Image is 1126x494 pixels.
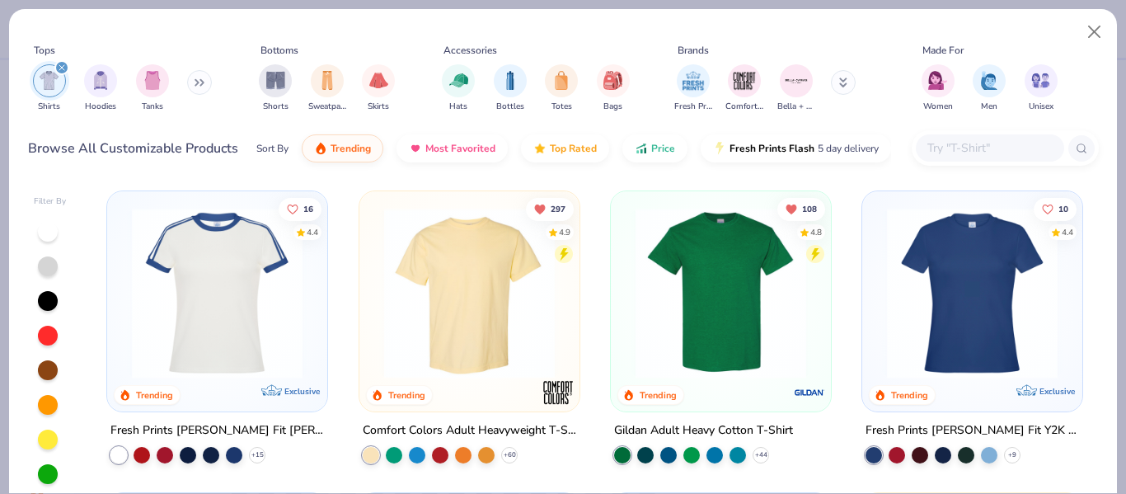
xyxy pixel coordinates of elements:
div: Gildan Adult Heavy Cotton T-Shirt [614,421,793,441]
img: 6a9a0a85-ee36-4a89-9588-981a92e8a910 [879,208,1066,379]
span: Most Favorited [425,142,495,155]
span: Women [923,101,953,113]
div: Brands [678,43,709,58]
div: filter for Comfort Colors [725,64,763,113]
span: Shorts [263,101,289,113]
div: Comfort Colors Adult Heavyweight T-Shirt [363,421,576,441]
button: filter button [777,64,815,113]
span: Sweatpants [308,101,346,113]
span: Skirts [368,101,389,113]
div: Fresh Prints [PERSON_NAME] Fit [PERSON_NAME] Shirt with Stripes [110,421,324,441]
span: Exclusive [285,386,321,397]
button: Most Favorited [396,134,508,162]
button: Trending [302,134,383,162]
img: Sweatpants Image [318,71,336,90]
button: Unlike [777,197,825,220]
div: filter for Unisex [1025,64,1058,113]
div: filter for Hats [442,64,475,113]
button: filter button [725,64,763,113]
span: 10 [1058,205,1068,213]
span: + 44 [754,450,767,460]
img: c7959168-479a-4259-8c5e-120e54807d6b [814,208,1002,379]
div: filter for Bottles [494,64,527,113]
img: e5540c4d-e74a-4e58-9a52-192fe86bec9f [124,208,311,379]
div: filter for Bags [597,64,630,113]
button: Unlike [525,197,573,220]
span: 108 [802,205,817,213]
div: filter for Totes [545,64,578,113]
img: Bella + Canvas Image [784,68,809,93]
button: filter button [442,64,475,113]
img: Shorts Image [266,71,285,90]
img: Bottles Image [501,71,519,90]
img: db319196-8705-402d-8b46-62aaa07ed94f [627,208,814,379]
span: Fresh Prints Flash [730,142,814,155]
img: Men Image [980,71,998,90]
div: filter for Fresh Prints [674,64,712,113]
button: Top Rated [521,134,609,162]
img: 029b8af0-80e6-406f-9fdc-fdf898547912 [376,208,563,379]
div: filter for Hoodies [84,64,117,113]
span: Bags [603,101,622,113]
div: Bottoms [260,43,298,58]
img: Bags Image [603,71,622,90]
div: 4.4 [1062,226,1073,238]
button: filter button [362,64,395,113]
button: filter button [259,64,292,113]
div: filter for Men [973,64,1006,113]
img: most_fav.gif [409,142,422,155]
img: Hoodies Image [91,71,110,90]
div: Browse All Customizable Products [28,139,238,158]
img: Fresh Prints Image [681,68,706,93]
span: Tanks [142,101,163,113]
span: + 15 [251,450,264,460]
div: filter for Shirts [33,64,66,113]
button: filter button [33,64,66,113]
div: Filter By [34,195,67,208]
button: Like [279,197,321,220]
span: Exclusive [1039,386,1075,397]
span: Top Rated [550,142,597,155]
div: filter for Women [922,64,955,113]
span: Totes [551,101,572,113]
span: Bella + Canvas [777,101,815,113]
div: filter for Sweatpants [308,64,346,113]
img: Totes Image [552,71,570,90]
button: Fresh Prints Flash5 day delivery [701,134,891,162]
button: Close [1079,16,1110,48]
img: Skirts Image [369,71,388,90]
button: filter button [136,64,169,113]
div: Tops [34,43,55,58]
div: filter for Tanks [136,64,169,113]
span: 297 [550,205,565,213]
span: + 9 [1008,450,1016,460]
span: Comfort Colors [725,101,763,113]
div: Made For [922,43,964,58]
span: Price [651,142,675,155]
button: Price [622,134,687,162]
img: Comfort Colors Image [732,68,757,93]
img: Gildan logo [793,376,826,409]
button: filter button [84,64,117,113]
img: e55d29c3-c55d-459c-bfd9-9b1c499ab3c6 [563,208,750,379]
div: filter for Bella + Canvas [777,64,815,113]
span: Fresh Prints [674,101,712,113]
button: filter button [597,64,630,113]
span: Men [981,101,997,113]
span: Hoodies [85,101,116,113]
img: Shirts Image [40,71,59,90]
button: filter button [674,64,712,113]
span: Unisex [1029,101,1053,113]
img: Hats Image [449,71,468,90]
button: filter button [922,64,955,113]
img: Women Image [928,71,947,90]
img: Comfort Colors logo [542,376,575,409]
span: Shirts [38,101,60,113]
div: 4.4 [307,226,318,238]
img: Tanks Image [143,71,162,90]
div: filter for Shorts [259,64,292,113]
div: 4.8 [810,226,822,238]
span: 5 day delivery [818,139,879,158]
button: filter button [973,64,1006,113]
button: filter button [494,64,527,113]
